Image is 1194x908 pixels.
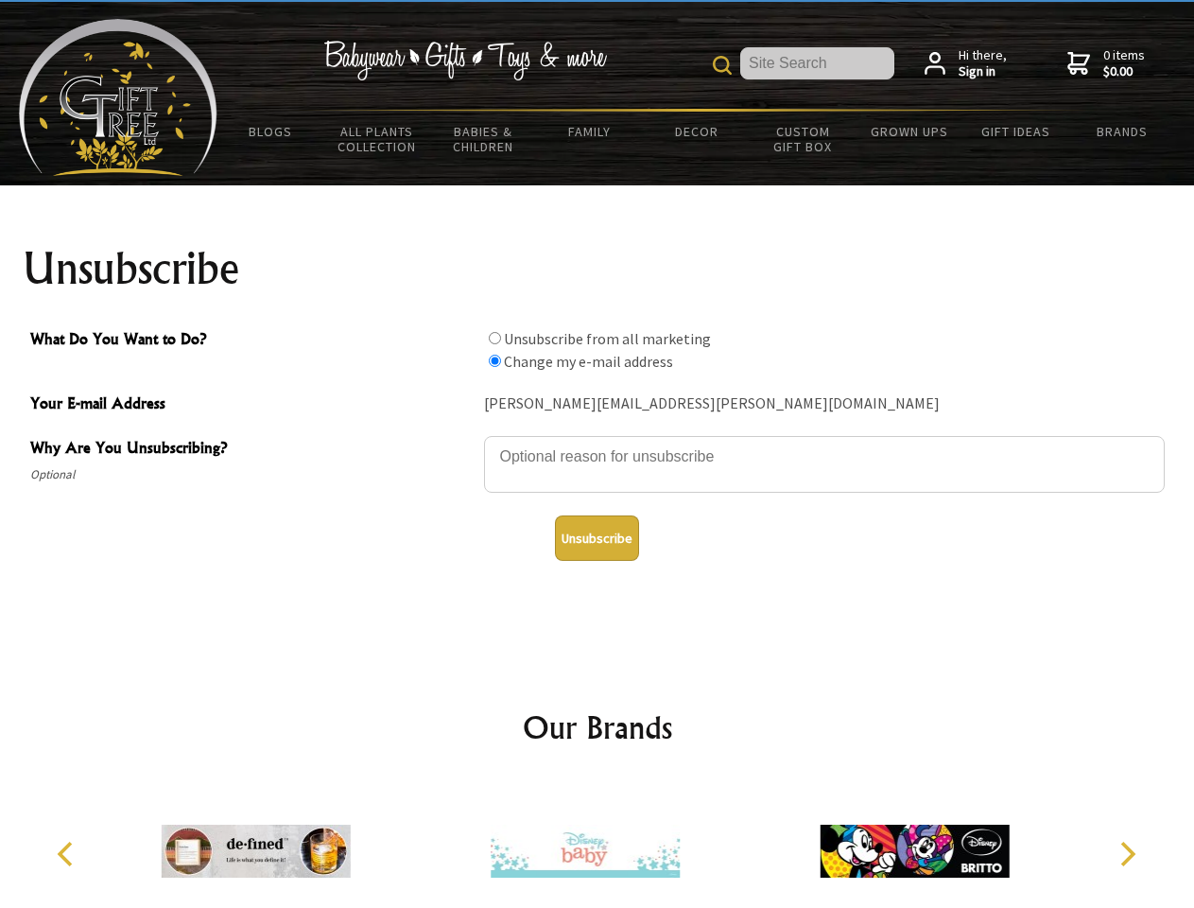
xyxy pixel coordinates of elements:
button: Next [1106,833,1148,875]
input: Site Search [740,47,894,79]
h1: Unsubscribe [23,246,1172,291]
input: What Do You Want to Do? [489,332,501,344]
span: Your E-mail Address [30,392,475,419]
span: Why Are You Unsubscribing? [30,436,475,463]
a: Babies & Children [430,112,537,166]
a: BLOGS [217,112,324,151]
a: Gift Ideas [962,112,1069,151]
span: Hi there, [959,47,1007,80]
a: Family [537,112,644,151]
div: [PERSON_NAME][EMAIL_ADDRESS][PERSON_NAME][DOMAIN_NAME] [484,390,1165,419]
img: Babywear - Gifts - Toys & more [323,41,607,80]
a: 0 items$0.00 [1067,47,1145,80]
a: Brands [1069,112,1176,151]
img: Babyware - Gifts - Toys and more... [19,19,217,176]
button: Previous [47,833,89,875]
img: product search [713,56,732,75]
label: Unsubscribe from all marketing [504,329,711,348]
a: Grown Ups [856,112,962,151]
a: Hi there,Sign in [925,47,1007,80]
button: Unsubscribe [555,515,639,561]
a: Decor [643,112,750,151]
label: Change my e-mail address [504,352,673,371]
h2: Our Brands [38,705,1157,750]
span: What Do You Want to Do? [30,327,475,355]
textarea: Why Are You Unsubscribing? [484,436,1165,493]
a: All Plants Collection [324,112,431,166]
strong: Sign in [959,63,1007,80]
a: Custom Gift Box [750,112,857,166]
input: What Do You Want to Do? [489,355,501,367]
span: Optional [30,463,475,486]
span: 0 items [1103,46,1145,80]
strong: $0.00 [1103,63,1145,80]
